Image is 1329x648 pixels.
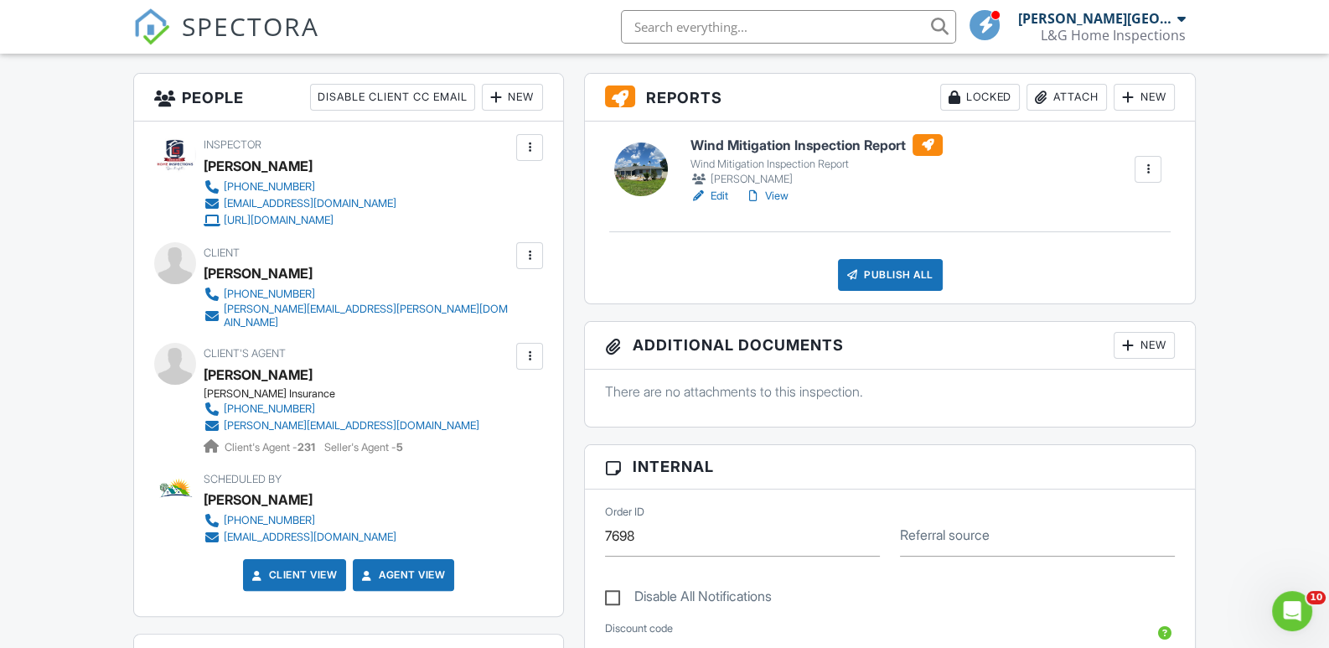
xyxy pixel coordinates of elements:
[204,179,396,195] a: [PHONE_NUMBER]
[1017,10,1172,27] div: [PERSON_NAME][GEOGRAPHIC_DATA]
[204,261,313,286] div: [PERSON_NAME]
[204,362,313,387] a: [PERSON_NAME]
[204,401,479,417] a: [PHONE_NUMBER]
[605,505,644,520] label: Order ID
[690,134,943,156] h6: Wind Mitigation Inspection Report
[940,84,1020,111] div: Locked
[204,529,396,546] a: [EMAIL_ADDRESS][DOMAIN_NAME]
[204,473,282,485] span: Scheduled By
[204,195,396,212] a: [EMAIL_ADDRESS][DOMAIN_NAME]
[204,387,493,401] div: [PERSON_NAME] Insurance
[745,188,789,205] a: View
[204,153,313,179] div: [PERSON_NAME]
[204,347,286,360] span: Client's Agent
[224,197,396,210] div: [EMAIL_ADDRESS][DOMAIN_NAME]
[204,286,513,303] a: [PHONE_NUMBER]
[621,10,956,44] input: Search everything...
[224,180,315,194] div: [PHONE_NUMBER]
[204,212,396,229] a: [URL][DOMAIN_NAME]
[224,214,334,227] div: [URL][DOMAIN_NAME]
[690,158,943,171] div: Wind Mitigation Inspection Report
[133,8,170,45] img: The Best Home Inspection Software - Spectora
[204,138,261,151] span: Inspector
[297,441,315,454] strong: 231
[204,246,240,259] span: Client
[204,487,313,512] div: [PERSON_NAME]
[224,303,513,329] div: [PERSON_NAME][EMAIL_ADDRESS][PERSON_NAME][DOMAIN_NAME]
[605,382,1175,401] p: There are no attachments to this inspection.
[204,417,479,434] a: [PERSON_NAME][EMAIL_ADDRESS][DOMAIN_NAME]
[690,188,728,205] a: Edit
[324,441,403,454] span: Seller's Agent -
[224,531,396,544] div: [EMAIL_ADDRESS][DOMAIN_NAME]
[1306,591,1326,604] span: 10
[585,74,1195,122] h3: Reports
[249,567,338,583] a: Client View
[182,8,319,44] span: SPECTORA
[204,512,396,529] a: [PHONE_NUMBER]
[585,322,1195,370] h3: Additional Documents
[482,84,543,111] div: New
[605,588,772,609] label: Disable All Notifications
[310,84,475,111] div: Disable Client CC Email
[690,134,943,188] a: Wind Mitigation Inspection Report Wind Mitigation Inspection Report [PERSON_NAME]
[900,526,990,544] label: Referral source
[204,303,513,329] a: [PERSON_NAME][EMAIL_ADDRESS][PERSON_NAME][DOMAIN_NAME]
[396,441,403,454] strong: 5
[1026,84,1107,111] div: Attach
[838,259,943,291] div: Publish All
[224,288,315,301] div: [PHONE_NUMBER]
[134,74,564,122] h3: People
[605,621,673,636] label: Discount code
[224,514,315,527] div: [PHONE_NUMBER]
[224,402,315,416] div: [PHONE_NUMBER]
[359,567,445,583] a: Agent View
[1272,591,1312,631] iframe: Intercom live chat
[585,445,1195,489] h3: Internal
[1114,84,1175,111] div: New
[690,171,943,188] div: [PERSON_NAME]
[133,23,319,58] a: SPECTORA
[224,419,479,433] div: [PERSON_NAME][EMAIL_ADDRESS][DOMAIN_NAME]
[1114,332,1175,359] div: New
[225,441,318,454] span: Client's Agent -
[1040,27,1185,44] div: L&G Home Inspections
